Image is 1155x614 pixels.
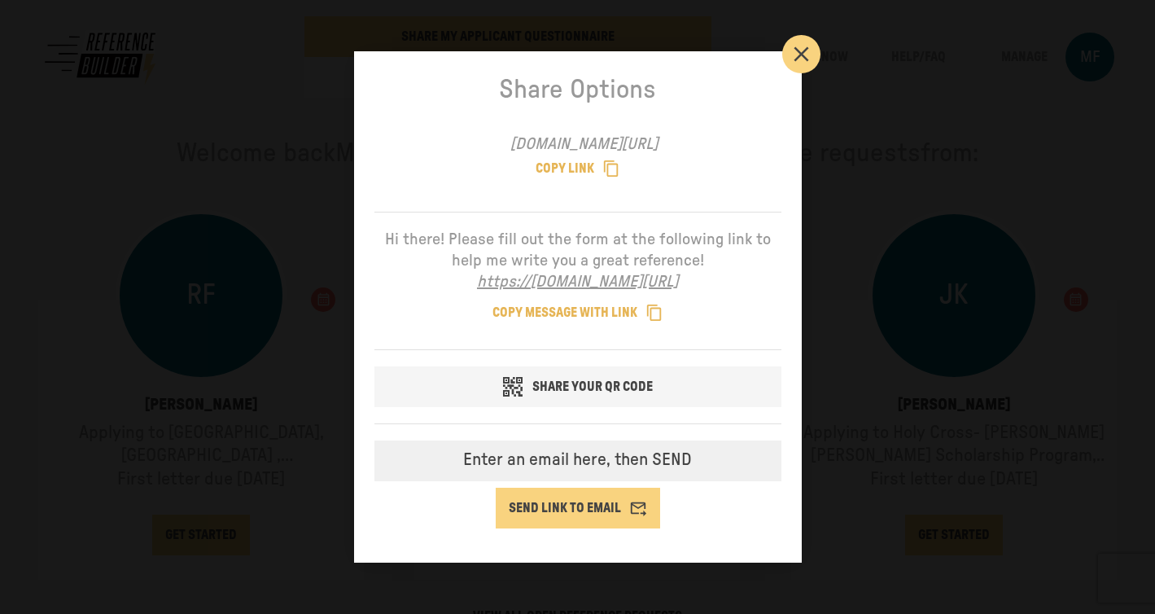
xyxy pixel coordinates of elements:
button: SEND LINK TO EMAIL [496,488,660,528]
button: COPY MESSAGE WITH LINK [479,292,676,333]
button: SHARE YOUR QR CODE [374,366,781,407]
p: Share Options [499,73,656,107]
button: COPY LINK [523,155,633,195]
p: https:// [DOMAIN_NAME][URL] [374,271,781,292]
p: [DOMAIN_NAME][URL] [510,134,658,155]
p: Hi there! Please fill out the form at the following link to help me write you a great reference! [374,229,781,271]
